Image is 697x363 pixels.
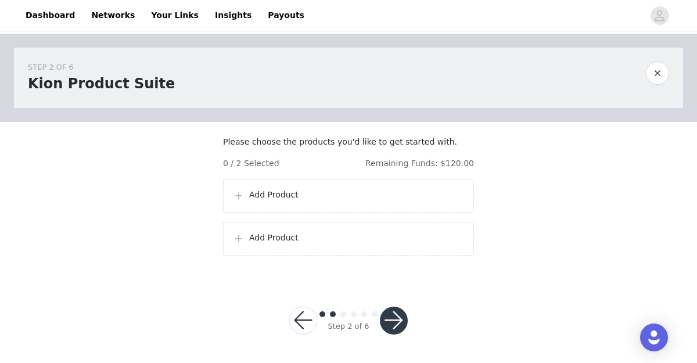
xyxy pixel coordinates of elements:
[654,6,665,25] div: avatar
[223,136,474,148] p: Please choose the products you'd like to get started with.
[84,2,142,28] a: Networks
[261,2,311,28] a: Payouts
[28,62,175,73] div: STEP 2 OF 6
[249,189,464,201] p: Add Product
[144,2,206,28] a: Your Links
[365,157,474,170] span: Remaining Funds: $120.00
[640,324,668,351] div: Open Intercom Messenger
[28,73,175,94] h1: Kion Product Suite
[19,2,82,28] a: Dashboard
[223,157,279,170] span: 0 / 2 Selected
[208,2,258,28] a: Insights
[249,232,464,244] p: Add Product
[328,321,369,332] div: Step 2 of 6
